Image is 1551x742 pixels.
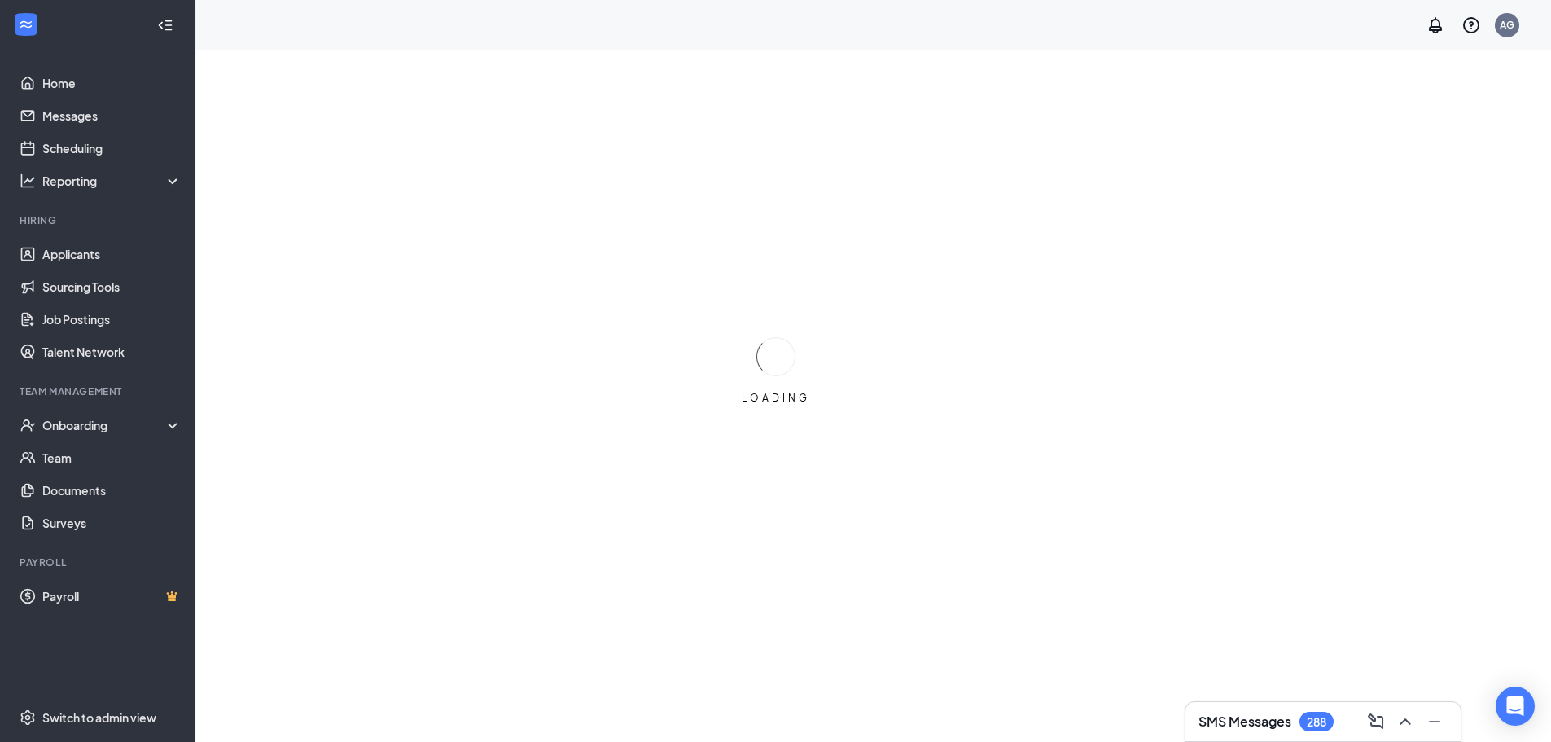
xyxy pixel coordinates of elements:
a: Team [42,441,182,474]
div: Team Management [20,384,178,398]
div: Onboarding [42,417,168,433]
div: Switch to admin view [42,709,156,726]
svg: ComposeMessage [1366,712,1386,731]
svg: Minimize [1425,712,1444,731]
a: Messages [42,99,182,132]
svg: Collapse [157,17,173,33]
a: Documents [42,474,182,507]
div: Reporting [42,173,182,189]
svg: UserCheck [20,417,36,433]
a: Surveys [42,507,182,539]
a: Scheduling [42,132,182,165]
div: LOADING [735,391,817,405]
a: PayrollCrown [42,580,182,612]
svg: Notifications [1426,15,1445,35]
h3: SMS Messages [1198,713,1291,731]
svg: Settings [20,709,36,726]
a: Applicants [42,238,182,270]
button: Minimize [1422,709,1448,735]
div: Open Intercom Messenger [1496,687,1535,726]
div: 288 [1307,715,1326,729]
svg: ChevronUp [1395,712,1415,731]
svg: QuestionInfo [1461,15,1481,35]
a: Sourcing Tools [42,270,182,303]
div: Hiring [20,213,178,227]
button: ComposeMessage [1363,709,1389,735]
svg: WorkstreamLogo [18,16,34,33]
button: ChevronUp [1392,709,1418,735]
div: AG [1500,18,1514,32]
svg: Analysis [20,173,36,189]
a: Home [42,67,182,99]
a: Job Postings [42,303,182,336]
a: Talent Network [42,336,182,368]
div: Payroll [20,555,178,569]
